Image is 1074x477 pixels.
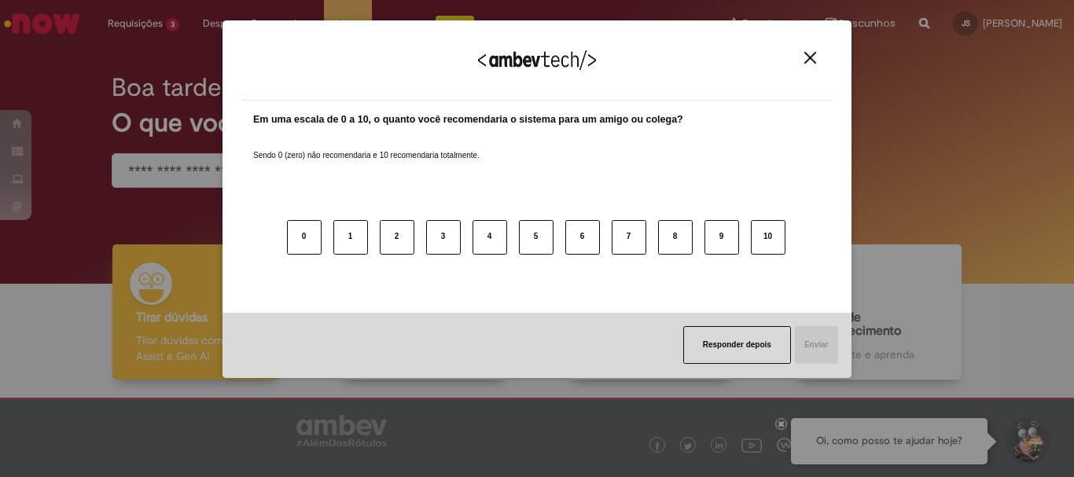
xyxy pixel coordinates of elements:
[612,220,646,255] button: 7
[253,131,480,161] label: Sendo 0 (zero) não recomendaria e 10 recomendaria totalmente.
[804,52,816,64] img: Close
[253,112,683,127] label: Em uma escala de 0 a 10, o quanto você recomendaria o sistema para um amigo ou colega?
[683,326,791,364] button: Responder depois
[473,220,507,255] button: 4
[800,51,821,64] button: Close
[333,220,368,255] button: 1
[287,220,322,255] button: 0
[704,220,739,255] button: 9
[478,50,596,70] img: Logo Ambevtech
[751,220,785,255] button: 10
[519,220,554,255] button: 5
[658,220,693,255] button: 8
[380,220,414,255] button: 2
[565,220,600,255] button: 6
[426,220,461,255] button: 3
